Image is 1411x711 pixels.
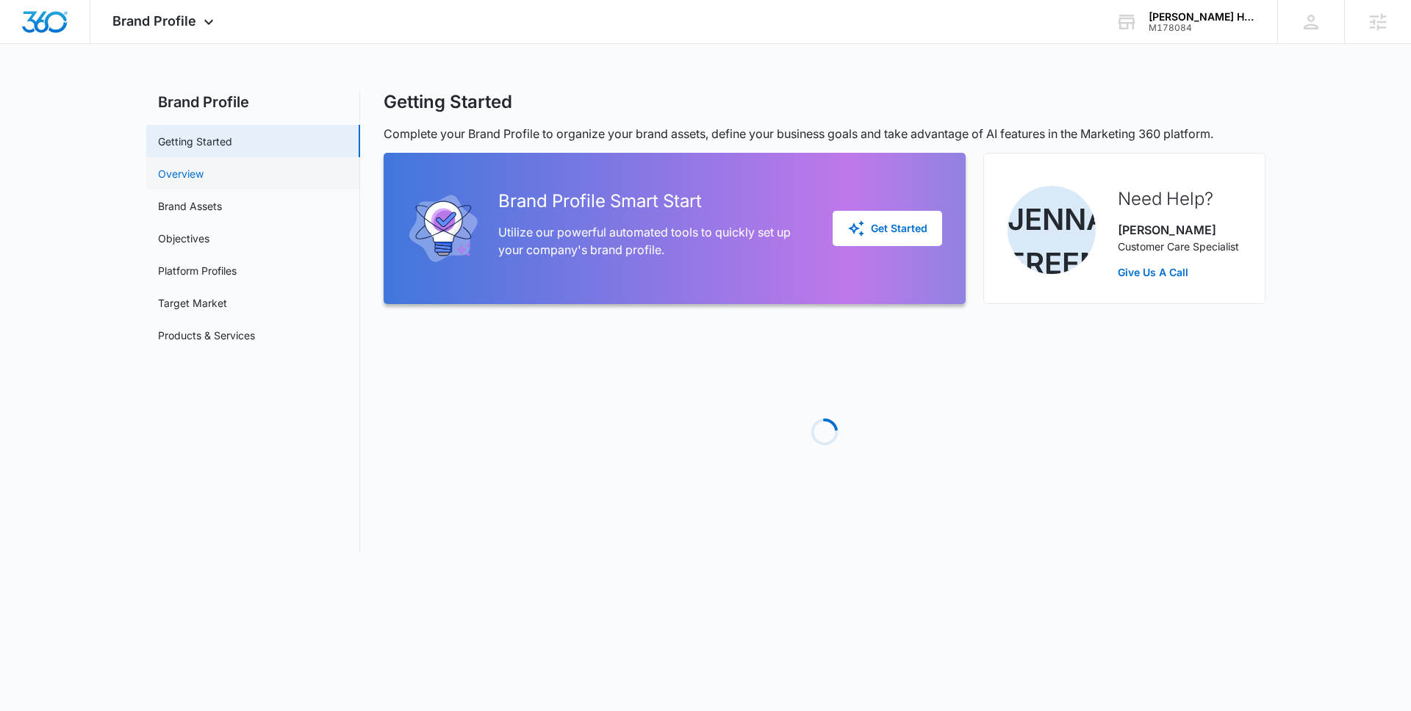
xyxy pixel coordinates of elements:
img: Jenna Freeman [1008,186,1096,274]
a: Products & Services [158,328,255,343]
button: Get Started [833,211,942,246]
h1: Getting Started [384,91,512,113]
a: Overview [158,166,204,181]
a: Give Us A Call [1118,264,1239,280]
p: Customer Care Specialist [1118,239,1239,254]
h2: Brand Profile Smart Start [498,188,809,214]
a: Getting Started [158,134,232,149]
a: Target Market [158,295,227,311]
div: account id [1149,23,1256,33]
div: Get Started [847,220,927,237]
span: Brand Profile [112,13,196,29]
p: Complete your Brand Profile to organize your brand assets, define your business goals and take ad... [384,125,1265,142]
a: Objectives [158,231,209,246]
p: [PERSON_NAME] [1118,221,1239,239]
h2: Need Help? [1118,186,1239,212]
div: account name [1149,11,1256,23]
p: Utilize our powerful automated tools to quickly set up your company's brand profile. [498,223,809,259]
a: Platform Profiles [158,263,237,278]
a: Brand Assets [158,198,222,214]
h2: Brand Profile [146,91,360,113]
